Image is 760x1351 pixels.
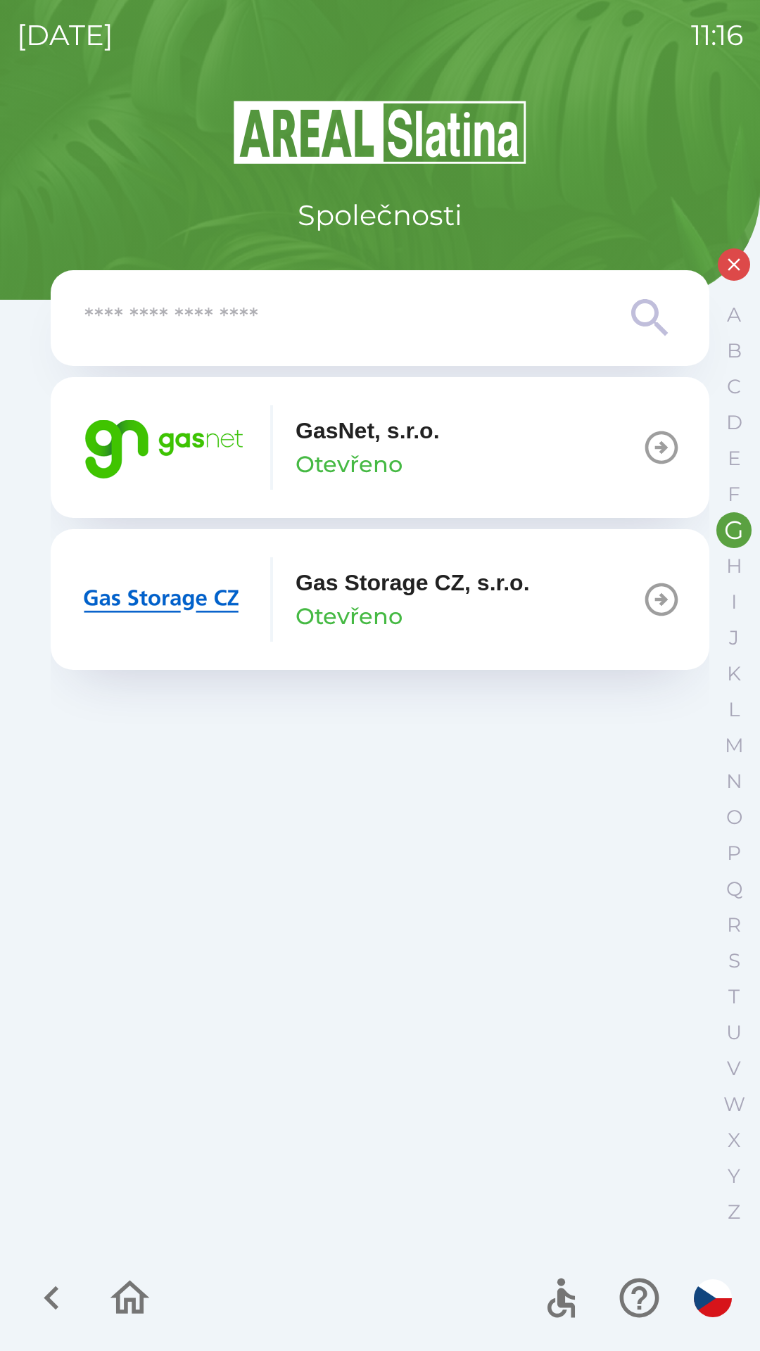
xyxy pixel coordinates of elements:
button: Y [716,1158,752,1194]
button: D [716,405,752,440]
p: L [728,697,740,722]
button: N [716,763,752,799]
p: W [723,1092,745,1117]
p: T [728,984,740,1009]
p: P [727,841,741,865]
p: M [725,733,744,758]
button: A [716,297,752,333]
button: J [716,620,752,656]
p: N [726,769,742,794]
button: M [716,728,752,763]
p: V [727,1056,741,1081]
img: 95bd5263-4d84-4234-8c68-46e365c669f1.png [79,405,248,490]
button: F [716,476,752,512]
p: Z [728,1200,740,1224]
img: cs flag [694,1279,732,1317]
p: Q [726,877,742,901]
p: Gas Storage CZ, s.r.o. [296,566,530,600]
p: [DATE] [17,14,113,56]
button: B [716,333,752,369]
p: E [728,446,741,471]
button: K [716,656,752,692]
p: C [727,374,741,399]
button: P [716,835,752,871]
p: G [724,518,744,543]
p: D [726,410,742,435]
button: X [716,1122,752,1158]
p: J [729,626,739,650]
button: E [716,440,752,476]
p: O [726,805,742,830]
p: 11:16 [691,14,743,56]
button: T [716,979,752,1015]
p: B [727,338,742,363]
button: W [716,1086,752,1122]
p: Společnosti [298,194,462,236]
button: Q [716,871,752,907]
button: V [716,1051,752,1086]
p: I [731,590,737,614]
button: O [716,799,752,835]
button: G [716,512,752,548]
p: U [726,1020,742,1045]
img: 2bd567fa-230c-43b3-b40d-8aef9e429395.png [79,557,248,642]
button: Gas Storage CZ, s.r.o.Otevřeno [51,529,709,670]
p: K [727,661,741,686]
img: Logo [51,99,709,166]
button: S [716,943,752,979]
button: L [716,692,752,728]
p: X [728,1128,740,1153]
p: Otevřeno [296,600,403,633]
p: A [727,303,741,327]
p: GasNet, s.r.o. [296,414,440,448]
button: GasNet, s.r.o.Otevřeno [51,377,709,518]
button: I [716,584,752,620]
p: S [728,949,740,973]
button: C [716,369,752,405]
p: F [728,482,740,507]
p: H [726,554,742,578]
button: R [716,907,752,943]
p: R [727,913,741,937]
button: H [716,548,752,584]
p: Otevřeno [296,448,403,481]
button: Z [716,1194,752,1230]
button: U [716,1015,752,1051]
p: Y [728,1164,740,1188]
